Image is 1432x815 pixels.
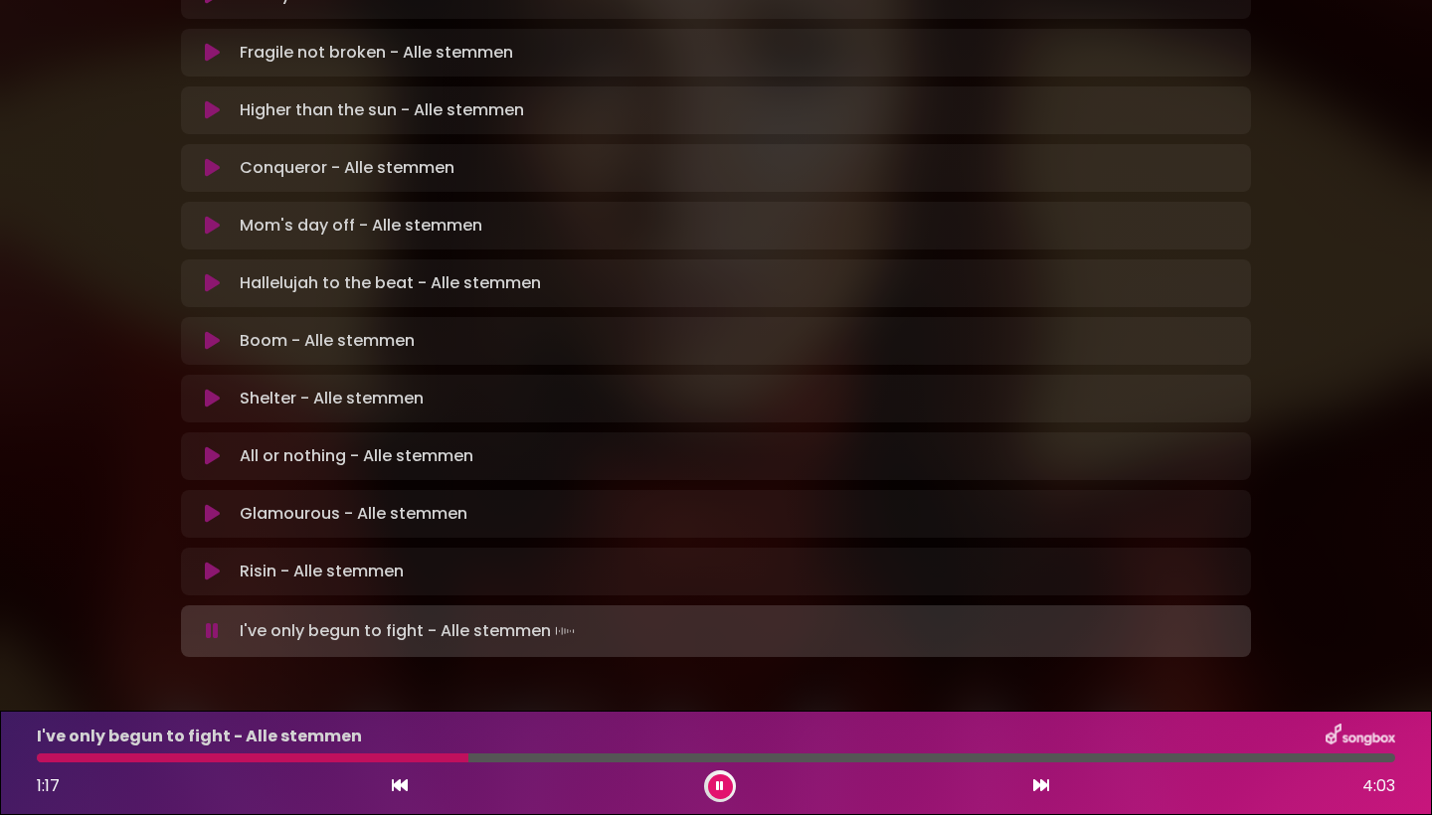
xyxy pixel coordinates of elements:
p: Higher than the sun - Alle stemmen [240,98,524,122]
img: waveform4.gif [551,617,579,645]
p: Conqueror - Alle stemmen [240,156,454,180]
p: Boom - Alle stemmen [240,329,415,353]
p: Hallelujah to the beat - Alle stemmen [240,271,541,295]
p: Risin - Alle stemmen [240,560,404,583]
p: Glamourous - Alle stemmen [240,502,467,526]
p: Mom's day off - Alle stemmen [240,214,482,238]
p: I've only begun to fight - Alle stemmen [37,725,362,748]
p: Fragile not broken - Alle stemmen [240,41,513,65]
p: All or nothing - Alle stemmen [240,444,473,468]
img: songbox-logo-white.png [1326,724,1395,749]
p: Shelter - Alle stemmen [240,387,424,410]
p: I've only begun to fight - Alle stemmen [240,617,579,645]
